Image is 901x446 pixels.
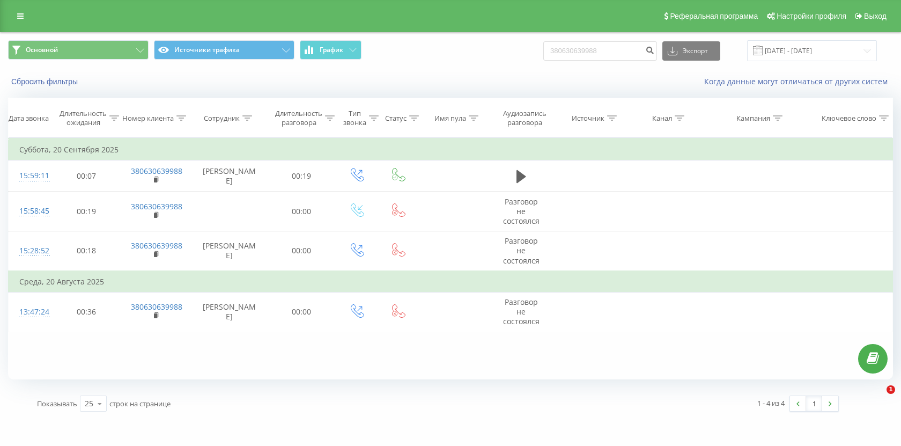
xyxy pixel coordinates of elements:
[300,40,361,60] button: График
[704,76,893,86] a: Когда данные могут отличаться от других систем
[343,109,366,127] div: Тип звонка
[670,12,758,20] span: Реферальная программа
[503,236,540,265] span: Разговор не состоялся
[85,398,93,409] div: 25
[822,114,876,123] div: Ключевое слово
[191,160,267,192] td: [PERSON_NAME]
[757,398,785,408] div: 1 - 4 из 4
[8,40,149,60] button: Основной
[131,166,182,176] a: 380630639988
[865,385,890,411] iframe: Intercom live chat
[777,12,846,20] span: Настройки профиля
[191,292,267,332] td: [PERSON_NAME]
[131,240,182,251] a: 380630639988
[434,114,466,123] div: Имя пула
[268,160,336,192] td: 00:19
[736,114,770,123] div: Кампания
[543,41,657,61] input: Поиск по номеру
[154,40,294,60] button: Источники трафика
[572,114,604,123] div: Источник
[191,231,267,271] td: [PERSON_NAME]
[662,41,720,61] button: Экспорт
[385,114,407,123] div: Статус
[52,192,120,231] td: 00:19
[320,46,343,54] span: График
[131,201,182,211] a: 380630639988
[109,399,171,408] span: строк на странице
[9,114,49,123] div: Дата звонка
[60,109,107,127] div: Длительность ожидания
[9,139,893,160] td: Суббота, 20 Сентября 2025
[52,160,120,192] td: 00:07
[268,192,336,231] td: 00:00
[652,114,672,123] div: Канал
[498,109,551,127] div: Аудиозапись разговора
[503,297,540,326] span: Разговор не состоялся
[9,271,893,293] td: Среда, 20 Августа 2025
[204,114,240,123] div: Сотрудник
[275,109,322,127] div: Длительность разговора
[503,196,540,226] span: Разговор не состоялся
[19,240,41,261] div: 15:28:52
[864,12,887,20] span: Выход
[37,399,77,408] span: Показывать
[8,77,83,86] button: Сбросить фильтры
[52,292,120,332] td: 00:36
[131,302,182,312] a: 380630639988
[52,231,120,271] td: 00:18
[26,46,58,54] span: Основной
[19,165,41,186] div: 15:59:11
[806,396,822,411] a: 1
[268,231,336,271] td: 00:00
[19,201,41,222] div: 15:58:45
[122,114,174,123] div: Номер клиента
[887,385,895,394] span: 1
[19,302,41,323] div: 13:47:24
[268,292,336,332] td: 00:00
